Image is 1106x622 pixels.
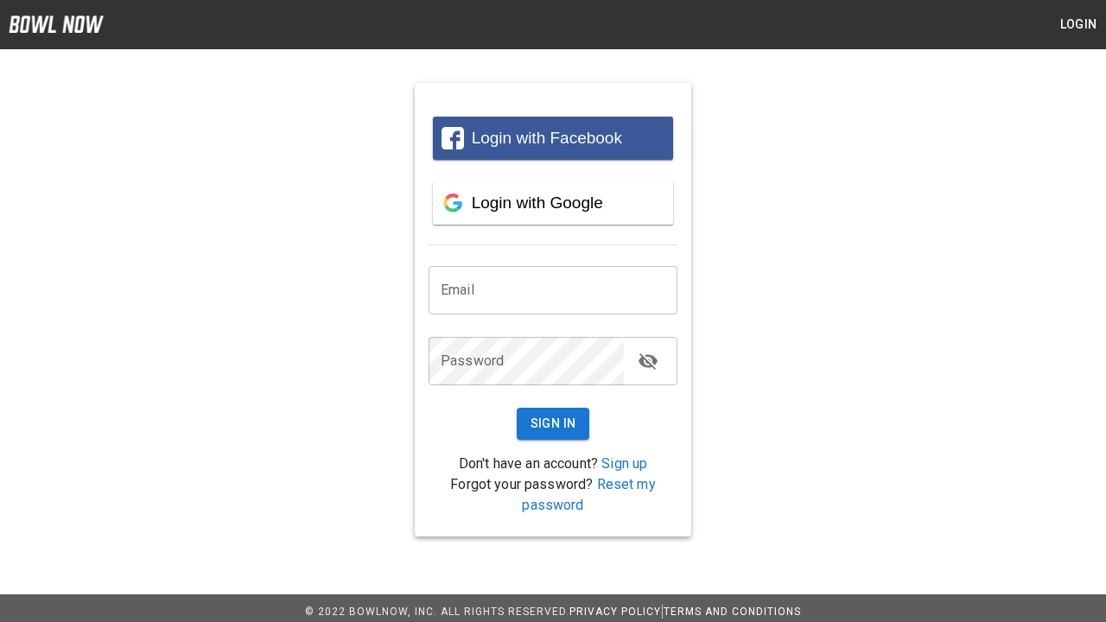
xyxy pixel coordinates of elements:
[9,16,104,33] img: logo
[433,181,673,225] button: Login with Google
[1051,9,1106,41] button: Login
[429,454,677,474] p: Don't have an account?
[472,194,603,212] span: Login with Google
[433,117,673,160] button: Login with Facebook
[601,455,647,472] a: Sign up
[472,129,622,147] span: Login with Facebook
[664,606,801,618] a: Terms and Conditions
[429,474,677,516] p: Forgot your password?
[517,408,590,440] button: Sign In
[631,344,665,378] button: toggle password visibility
[522,476,655,513] a: Reset my password
[569,606,661,618] a: Privacy Policy
[305,606,569,618] span: © 2022 BowlNow, Inc. All Rights Reserved.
